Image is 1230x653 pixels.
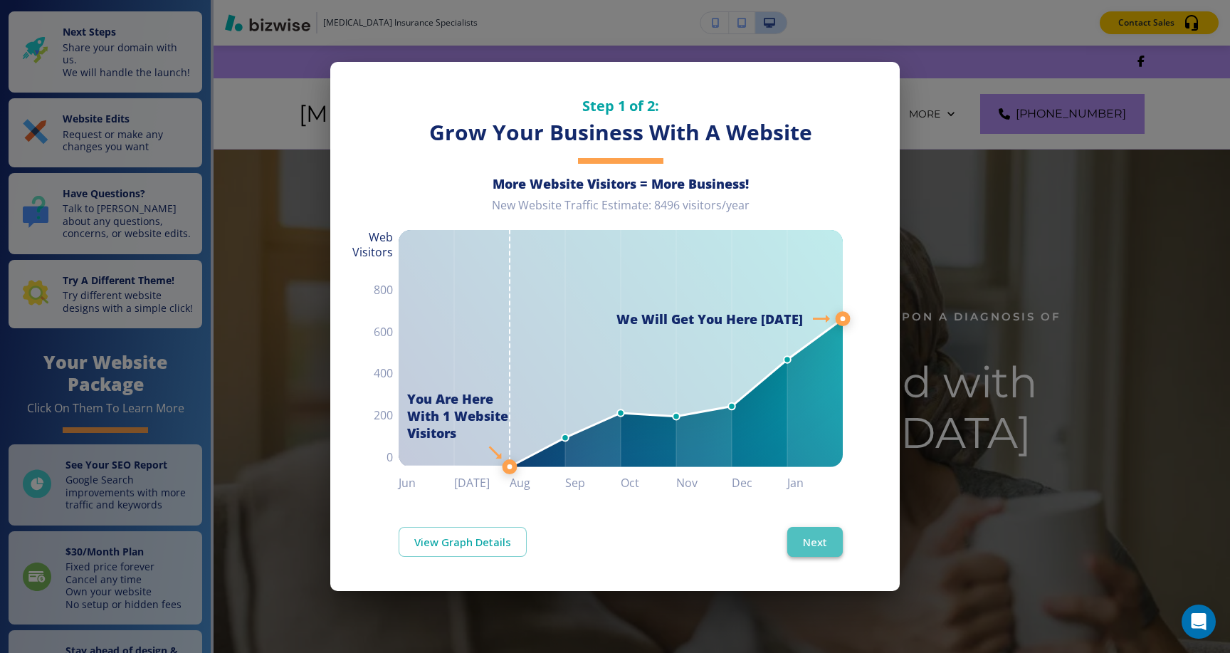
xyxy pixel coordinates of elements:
[399,175,843,192] h6: More Website Visitors = More Business!
[676,473,732,493] h6: Nov
[510,473,565,493] h6: Aug
[565,473,621,493] h6: Sep
[399,118,843,147] h3: Grow Your Business With A Website
[732,473,787,493] h6: Dec
[621,473,676,493] h6: Oct
[787,473,843,493] h6: Jan
[399,473,454,493] h6: Jun
[399,198,843,224] div: New Website Traffic Estimate: 8496 visitors/year
[454,473,510,493] h6: [DATE]
[399,527,527,557] a: View Graph Details
[1182,605,1216,639] div: Open Intercom Messenger
[787,527,843,557] button: Next
[399,96,843,115] h5: Step 1 of 2:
